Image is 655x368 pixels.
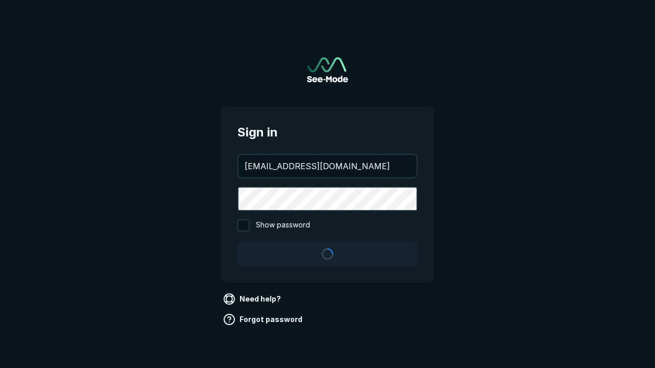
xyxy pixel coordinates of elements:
a: Go to sign in [307,57,348,82]
img: See-Mode Logo [307,57,348,82]
a: Forgot password [221,311,307,328]
a: Need help? [221,291,285,307]
input: your@email.com [238,155,417,177]
span: Show password [256,219,310,232]
span: Sign in [237,123,418,142]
